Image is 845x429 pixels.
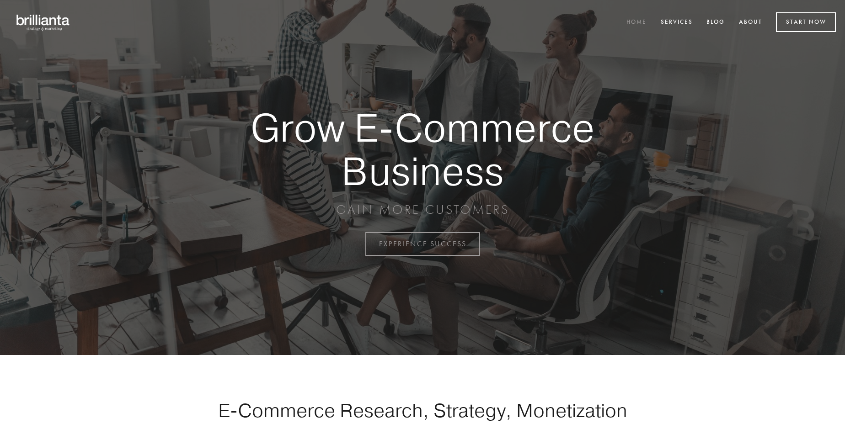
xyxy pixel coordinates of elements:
img: brillianta - research, strategy, marketing [9,9,78,36]
a: About [733,15,768,30]
a: Home [620,15,652,30]
a: Blog [701,15,731,30]
a: Start Now [776,12,836,32]
strong: Grow E-Commerce Business [219,106,626,192]
p: GAIN MORE CUSTOMERS [219,201,626,218]
a: Services [655,15,699,30]
a: EXPERIENCE SUCCESS [365,232,480,256]
h1: E-Commerce Research, Strategy, Monetization [189,399,656,422]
